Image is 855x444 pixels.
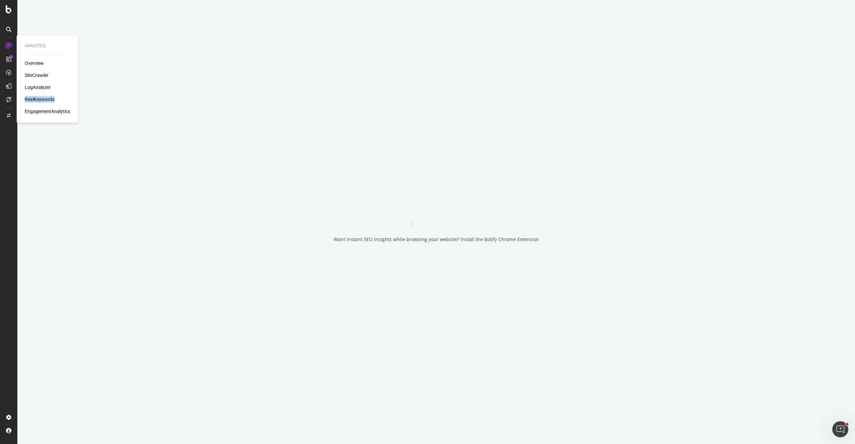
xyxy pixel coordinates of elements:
a: RealKeywords [25,96,54,103]
div: animation [412,201,460,225]
a: Overview [25,60,44,67]
div: Want instant SEO insights while browsing your website? Install the Botify Chrome Extension [334,236,539,243]
a: EngagementAnalytics [25,108,70,115]
a: LogAnalyzer [25,84,51,91]
div: Analytics [25,43,70,49]
iframe: Intercom live chat [832,421,848,437]
a: SiteCrawler [25,72,48,79]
